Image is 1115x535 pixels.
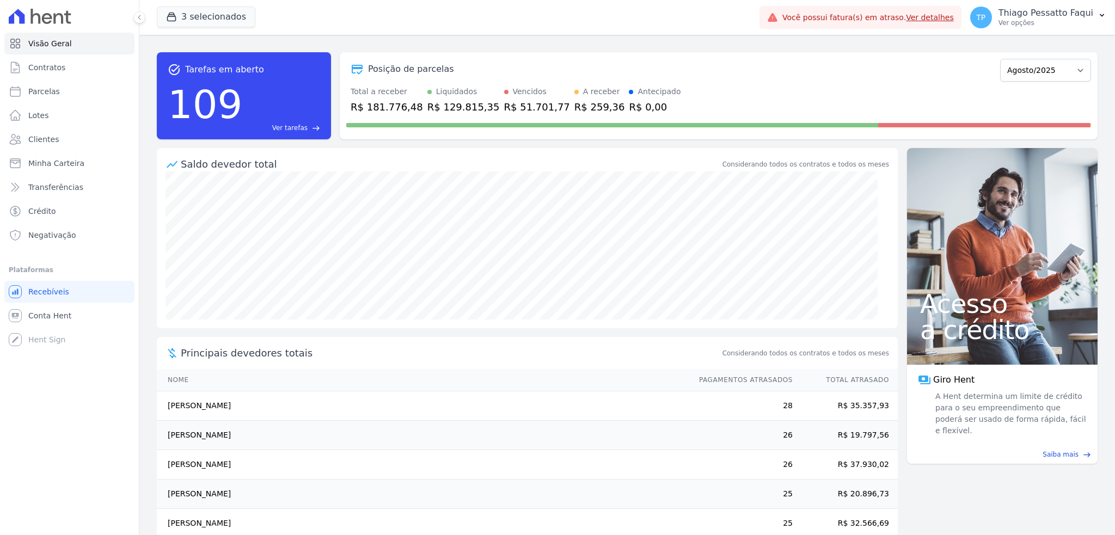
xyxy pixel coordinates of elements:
div: Considerando todos os contratos e todos os meses [722,159,889,169]
span: Visão Geral [28,38,72,49]
div: Antecipado [638,86,681,97]
div: R$ 129.815,35 [427,100,500,114]
a: Parcelas [4,81,134,102]
span: east [312,124,320,132]
p: Ver opções [998,19,1093,27]
span: task_alt [168,63,181,76]
button: 3 selecionados [157,7,255,27]
a: Visão Geral [4,33,134,54]
div: R$ 259,36 [574,100,625,114]
span: Principais devedores totais [181,346,720,360]
td: [PERSON_NAME] [157,450,689,479]
span: a crédito [920,317,1085,343]
span: Ver tarefas [272,123,308,133]
td: [PERSON_NAME] [157,479,689,509]
div: R$ 51.701,77 [504,100,570,114]
td: R$ 20.896,73 [793,479,898,509]
a: Ver detalhes [906,13,954,22]
a: Lotes [4,104,134,126]
span: Contratos [28,62,65,73]
div: R$ 0,00 [629,100,681,114]
span: Lotes [28,110,49,121]
div: Posição de parcelas [368,63,454,76]
div: Saldo devedor total [181,157,720,171]
a: Transferências [4,176,134,198]
span: east [1083,451,1091,459]
td: R$ 19.797,56 [793,421,898,450]
span: Minha Carteira [28,158,84,169]
td: R$ 37.930,02 [793,450,898,479]
div: A receber [583,86,620,97]
td: [PERSON_NAME] [157,421,689,450]
span: Acesso [920,291,1085,317]
div: Total a receber [351,86,423,97]
p: Thiago Pessatto Faqui [998,8,1093,19]
div: Vencidos [513,86,547,97]
a: Recebíveis [4,281,134,303]
span: A Hent determina um limite de crédito para o seu empreendimento que poderá ser usado de forma ráp... [933,391,1087,436]
div: Liquidados [436,86,477,97]
a: Contratos [4,57,134,78]
span: Negativação [28,230,76,241]
td: 25 [689,479,793,509]
div: R$ 181.776,48 [351,100,423,114]
a: Negativação [4,224,134,246]
span: TP [976,14,985,21]
a: Ver tarefas east [247,123,320,133]
a: Minha Carteira [4,152,134,174]
a: Conta Hent [4,305,134,327]
td: [PERSON_NAME] [157,391,689,421]
span: Você possui fatura(s) em atraso. [782,12,954,23]
span: Transferências [28,182,83,193]
th: Total Atrasado [793,369,898,391]
a: Saiba mais east [914,450,1091,459]
td: 26 [689,450,793,479]
span: Considerando todos os contratos e todos os meses [722,348,889,358]
a: Clientes [4,128,134,150]
span: Conta Hent [28,310,71,321]
span: Saiba mais [1043,450,1079,459]
a: Crédito [4,200,134,222]
span: Giro Hent [933,373,975,386]
span: Parcelas [28,86,60,97]
div: Plataformas [9,263,130,276]
td: 28 [689,391,793,421]
span: Tarefas em aberto [185,63,264,76]
th: Pagamentos Atrasados [689,369,793,391]
div: 109 [168,76,242,133]
td: 26 [689,421,793,450]
th: Nome [157,369,689,391]
span: Recebíveis [28,286,69,297]
button: TP Thiago Pessatto Faqui Ver opções [961,2,1115,33]
span: Crédito [28,206,56,217]
span: Clientes [28,134,59,145]
td: R$ 35.357,93 [793,391,898,421]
